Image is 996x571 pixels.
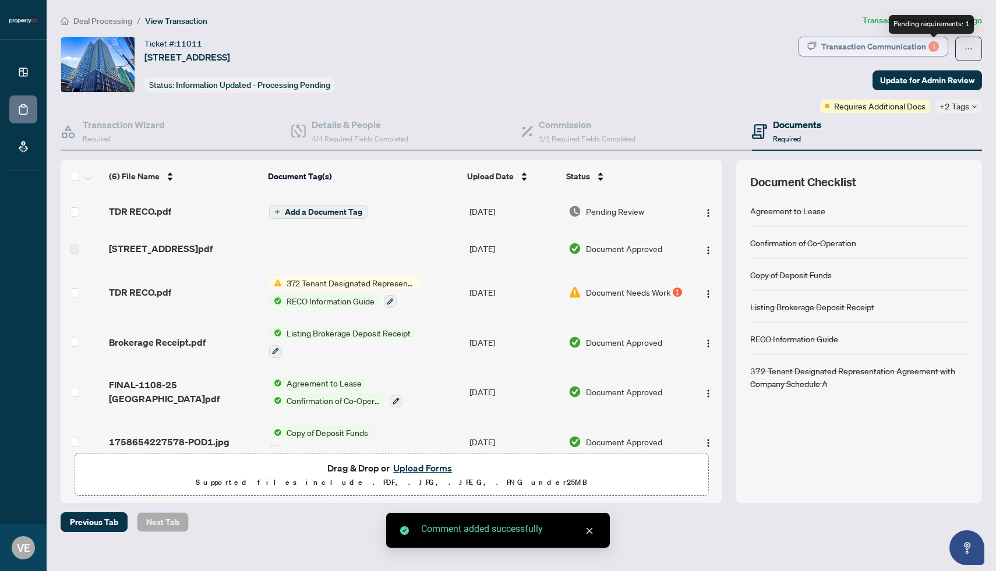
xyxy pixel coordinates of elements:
[586,286,670,299] span: Document Needs Work
[539,134,635,143] span: 1/1 Required Fields Completed
[750,268,832,281] div: Copy of Deposit Funds
[312,134,408,143] span: 4/4 Required Fields Completed
[75,453,708,496] span: Drag & Drop orUpload FormsSupported files include .PDF, .JPG, .JPEG, .PNG under25MB
[269,426,373,457] button: Status IconCopy of Deposit Funds
[773,134,801,143] span: Required
[83,134,111,143] span: Required
[269,377,282,389] img: Status Icon
[73,16,132,26] span: Deal Processing
[70,513,118,531] span: Previous Tab
[104,160,264,193] th: (6) File Name
[176,80,330,90] span: Information Updated - Processing Pending
[539,118,635,132] h4: Commission
[972,104,977,109] span: down
[312,118,408,132] h4: Details & People
[327,460,455,476] span: Drag & Drop or
[863,14,982,27] article: Transaction saved 2 minutes ago
[61,17,69,25] span: home
[834,100,926,112] span: Requires Additional Docs
[109,204,171,218] span: TDR RECO.pdf
[928,41,939,52] div: 1
[263,160,462,193] th: Document Tag(s)
[269,204,368,219] button: Add a Document Tag
[465,230,564,267] td: [DATE]
[137,14,140,27] li: /
[586,205,644,218] span: Pending Review
[144,37,202,50] div: Ticket #:
[274,209,280,215] span: plus
[282,276,420,289] span: 372 Tenant Designated Representation Agreement with Company Schedule A
[704,389,713,398] img: Logo
[465,417,564,467] td: [DATE]
[568,205,581,218] img: Document Status
[109,435,229,449] span: 1758654227578-POD1.jpg
[269,276,282,289] img: Status Icon
[109,170,160,183] span: (6) File Name
[269,426,282,439] img: Status Icon
[561,160,684,193] th: Status
[750,174,856,190] span: Document Checklist
[704,246,713,255] img: Logo
[282,327,415,339] span: Listing Brokerage Deposit Receipt
[586,242,662,255] span: Document Approved
[269,377,402,408] button: Status IconAgreement to LeaseStatus IconConfirmation of Co-Operation
[798,37,948,56] button: Transaction Communication1
[699,333,718,352] button: Logo
[949,530,984,565] button: Open asap
[61,37,135,92] img: IMG-C12393151_1.jpg
[109,335,206,349] span: Brokerage Receipt.pdf
[699,283,718,302] button: Logo
[583,524,596,537] a: Close
[586,435,662,448] span: Document Approved
[269,276,420,308] button: Status Icon372 Tenant Designated Representation Agreement with Company Schedule AStatus IconRECO ...
[144,77,335,93] div: Status:
[282,377,366,389] span: Agreement to Lease
[421,522,596,536] div: Comment added successfully
[144,50,230,64] span: [STREET_ADDRESS]
[880,71,974,90] span: Update for Admin Review
[699,432,718,451] button: Logo
[465,267,564,317] td: [DATE]
[282,394,385,407] span: Confirmation of Co-Operation
[282,295,379,307] span: RECO Information Guide
[704,438,713,448] img: Logo
[750,204,825,217] div: Agreement to Lease
[873,70,982,90] button: Update for Admin Review
[269,295,282,307] img: Status Icon
[586,385,662,398] span: Document Approved
[17,540,30,556] span: VE
[282,426,373,439] span: Copy of Deposit Funds
[566,170,590,183] span: Status
[9,17,37,24] img: logo
[568,336,581,349] img: Document Status
[462,160,561,193] th: Upload Date
[145,16,207,26] span: View Transaction
[269,327,415,358] button: Status IconListing Brokerage Deposit Receipt
[821,37,939,56] div: Transaction Communication
[465,317,564,367] td: [DATE]
[109,285,171,299] span: TDR RECO.pdf
[750,364,968,390] div: 372 Tenant Designated Representation Agreement with Company Schedule A
[889,15,974,34] div: Pending requirements: 1
[82,476,701,490] p: Supported files include .PDF, .JPG, .JPEG, .PNG under 25 MB
[750,332,838,345] div: RECO Information Guide
[699,382,718,401] button: Logo
[568,435,581,448] img: Document Status
[465,193,564,230] td: [DATE]
[269,327,282,339] img: Status Icon
[568,286,581,299] img: Document Status
[568,385,581,398] img: Document Status
[285,208,362,216] span: Add a Document Tag
[109,378,260,406] span: FINAL-1108-25 [GEOGRAPHIC_DATA]pdf
[176,38,202,49] span: 11011
[940,100,969,113] span: +2 Tags
[673,288,682,297] div: 1
[568,242,581,255] img: Document Status
[704,289,713,299] img: Logo
[704,339,713,348] img: Logo
[137,512,189,532] button: Next Tab
[467,170,514,183] span: Upload Date
[585,527,594,535] span: close
[109,242,213,256] span: [STREET_ADDRESS]pdf
[390,460,455,476] button: Upload Forms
